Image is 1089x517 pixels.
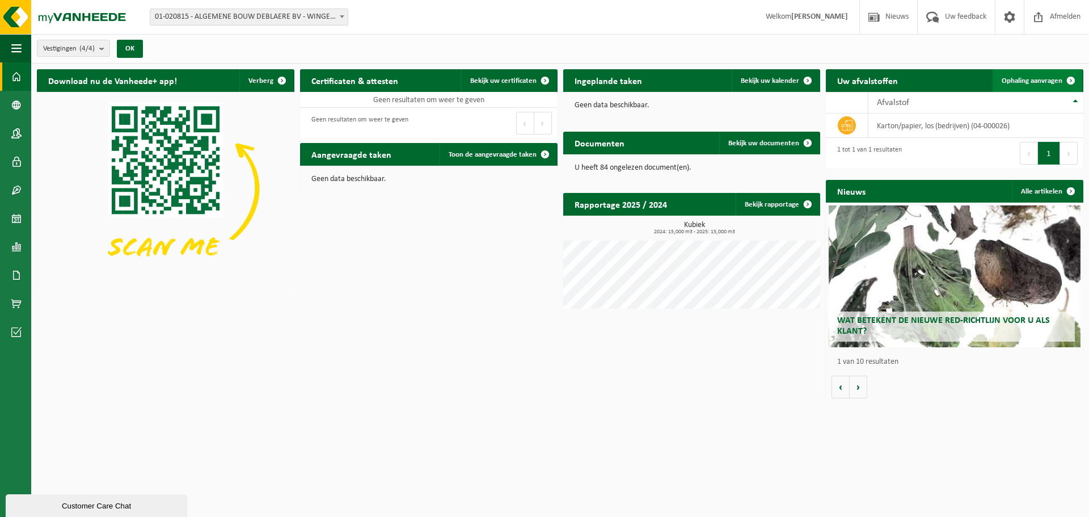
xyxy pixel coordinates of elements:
[150,9,348,26] span: 01-020815 - ALGEMENE BOUW DEBLAERE BV - WINGENE
[306,111,408,136] div: Geen resultaten om weer te geven
[449,151,537,158] span: Toon de aangevraagde taken
[868,114,1083,138] td: karton/papier, los (bedrijven) (04-000026)
[837,316,1050,336] span: Wat betekent de nieuwe RED-richtlijn voor u als klant?
[826,180,877,202] h2: Nieuws
[831,376,850,398] button: Vorige
[1020,142,1038,165] button: Previous
[728,140,799,147] span: Bekijk uw documenten
[534,112,552,134] button: Next
[1060,142,1078,165] button: Next
[719,132,819,154] a: Bekijk uw documenten
[829,205,1081,347] a: Wat betekent de nieuwe RED-richtlijn voor u als klant?
[837,358,1078,366] p: 1 van 10 resultaten
[300,92,558,108] td: Geen resultaten om weer te geven
[877,98,909,107] span: Afvalstof
[563,193,678,215] h2: Rapportage 2025 / 2024
[563,69,653,91] h2: Ingeplande taken
[732,69,819,92] a: Bekijk uw kalender
[569,221,821,235] h3: Kubiek
[575,164,809,172] p: U heeft 84 ongelezen document(en).
[248,77,273,85] span: Verberg
[37,69,188,91] h2: Download nu de Vanheede+ app!
[850,376,867,398] button: Volgende
[1038,142,1060,165] button: 1
[791,12,848,21] strong: [PERSON_NAME]
[516,112,534,134] button: Previous
[1002,77,1062,85] span: Ophaling aanvragen
[736,193,819,216] a: Bekijk rapportage
[37,40,110,57] button: Vestigingen(4/4)
[300,69,410,91] h2: Certificaten & attesten
[470,77,537,85] span: Bekijk uw certificaten
[117,40,143,58] button: OK
[43,40,95,57] span: Vestigingen
[826,69,909,91] h2: Uw afvalstoffen
[239,69,293,92] button: Verberg
[993,69,1082,92] a: Ophaling aanvragen
[440,143,556,166] a: Toon de aangevraagde taken
[569,229,821,235] span: 2024: 15,000 m3 - 2025: 15,000 m3
[150,9,348,25] span: 01-020815 - ALGEMENE BOUW DEBLAERE BV - WINGENE
[311,175,546,183] p: Geen data beschikbaar.
[300,143,403,165] h2: Aangevraagde taken
[79,45,95,52] count: (4/4)
[6,492,189,517] iframe: chat widget
[1012,180,1082,203] a: Alle artikelen
[563,132,636,154] h2: Documenten
[741,77,799,85] span: Bekijk uw kalender
[831,141,902,166] div: 1 tot 1 van 1 resultaten
[461,69,556,92] a: Bekijk uw certificaten
[37,92,294,285] img: Download de VHEPlus App
[575,102,809,110] p: Geen data beschikbaar.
